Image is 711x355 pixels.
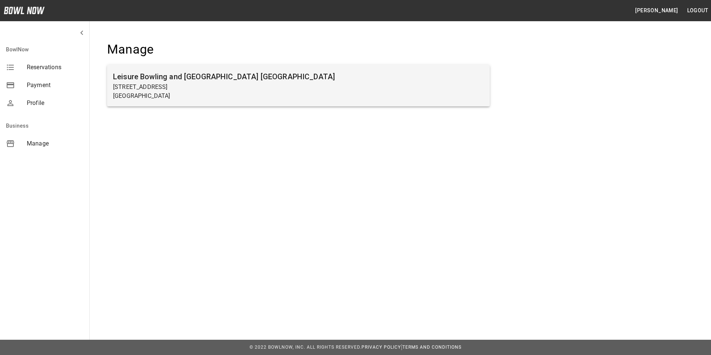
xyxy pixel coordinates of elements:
[27,139,83,148] span: Manage
[113,83,484,92] p: [STREET_ADDRESS]
[402,345,461,350] a: Terms and Conditions
[107,42,490,57] h4: Manage
[4,7,45,14] img: logo
[632,4,681,17] button: [PERSON_NAME]
[361,345,401,350] a: Privacy Policy
[27,99,83,108] span: Profile
[684,4,711,17] button: Logout
[250,345,361,350] span: © 2022 BowlNow, Inc. All Rights Reserved.
[113,71,484,83] h6: Leisure Bowling and [GEOGRAPHIC_DATA] [GEOGRAPHIC_DATA]
[113,92,484,100] p: [GEOGRAPHIC_DATA]
[27,81,83,90] span: Payment
[27,63,83,72] span: Reservations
